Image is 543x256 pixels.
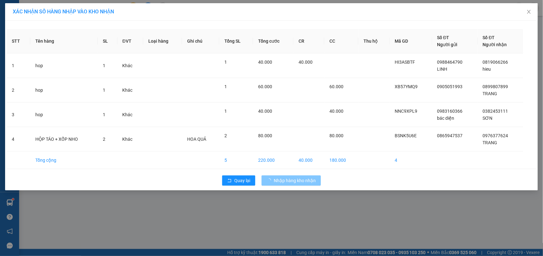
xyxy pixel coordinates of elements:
[483,140,497,145] span: TRANG
[395,60,415,65] span: HI3ASBTF
[30,152,98,169] td: Tổng cộng
[98,29,117,53] th: SL
[437,133,463,138] span: 0865947537
[437,84,463,89] span: 0905051993
[187,137,206,142] span: HOA QUẢ
[329,84,343,89] span: 60.000
[117,78,144,103] td: Khác
[329,133,343,138] span: 80.000
[117,127,144,152] td: Khác
[258,60,272,65] span: 40.000
[30,103,98,127] td: hop
[329,109,343,114] span: 40.000
[253,152,293,169] td: 220.000
[219,29,253,53] th: Tổng SL
[143,29,182,53] th: Loại hàng
[483,109,508,114] span: 0382453111
[520,3,538,21] button: Close
[7,103,30,127] td: 3
[483,42,507,47] span: Người nhận
[222,175,255,186] button: rollbackQuay lại
[117,29,144,53] th: ĐVT
[219,152,253,169] td: 5
[7,53,30,78] td: 1
[258,84,272,89] span: 60.000
[182,29,220,53] th: Ghi chú
[437,116,455,121] span: bác diện
[103,137,105,142] span: 2
[253,29,293,53] th: Tổng cước
[30,53,98,78] td: hop
[483,133,508,138] span: 0976377624
[262,175,321,186] button: Nhập hàng kho nhận
[30,127,98,152] td: HỘP TÁO + XỐP NHO
[224,60,227,65] span: 1
[7,78,30,103] td: 2
[483,84,508,89] span: 0899807899
[224,133,227,138] span: 2
[30,29,98,53] th: Tên hàng
[483,91,497,96] span: TRANG
[483,35,495,40] span: Số ĐT
[227,178,232,183] span: rollback
[395,84,418,89] span: XB57YMQ9
[267,178,274,183] span: loading
[103,63,105,68] span: 1
[437,109,463,114] span: 0983160366
[324,152,358,169] td: 180.000
[13,9,114,15] span: XÁC NHẬN SỐ HÀNG NHẬP VÀO KHO NHẬN
[395,109,418,114] span: NNC9XPL9
[103,112,105,117] span: 1
[483,60,508,65] span: 0819066266
[395,133,417,138] span: BSNK5U6E
[224,84,227,89] span: 1
[324,29,358,53] th: CC
[274,177,316,184] span: Nhập hàng kho nhận
[483,67,491,72] span: hieu
[103,88,105,93] span: 1
[258,109,272,114] span: 40.000
[299,60,313,65] span: 40.000
[30,78,98,103] td: hop
[7,127,30,152] td: 4
[234,177,250,184] span: Quay lại
[483,116,493,121] span: SƠN
[7,29,30,53] th: STT
[437,42,458,47] span: Người gửi
[437,60,463,65] span: 0988464790
[437,35,449,40] span: Số ĐT
[293,29,324,53] th: CR
[358,29,390,53] th: Thu hộ
[390,152,432,169] td: 4
[117,53,144,78] td: Khác
[117,103,144,127] td: Khác
[437,67,448,72] span: LINH
[390,29,432,53] th: Mã GD
[526,9,532,14] span: close
[293,152,324,169] td: 40.000
[258,133,272,138] span: 80.000
[224,109,227,114] span: 1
